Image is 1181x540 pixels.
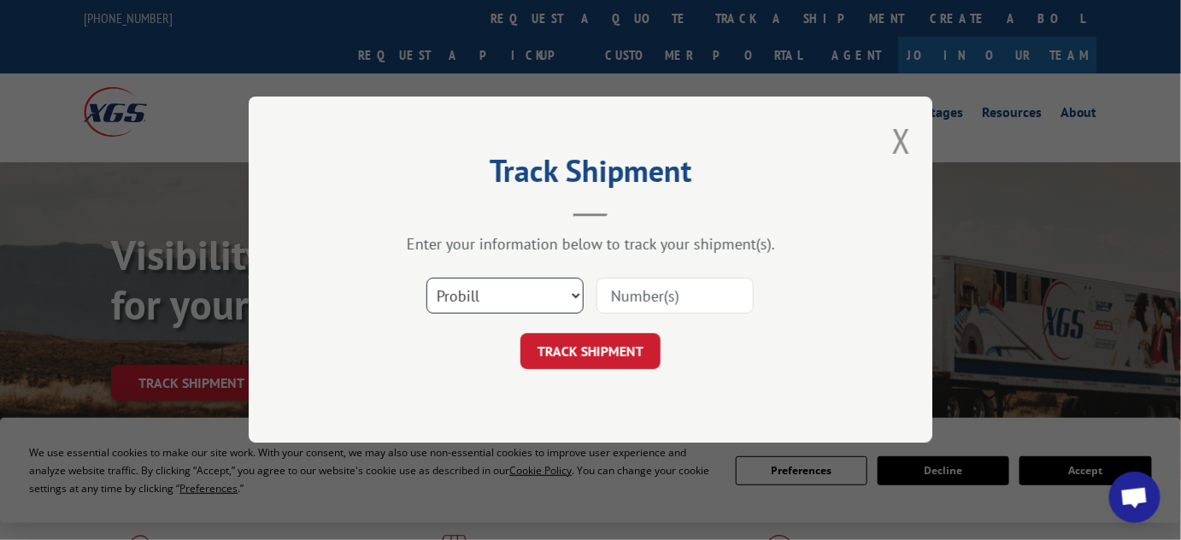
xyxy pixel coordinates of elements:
[892,118,911,163] button: Close modal
[520,334,661,370] button: TRACK SHIPMENT
[334,159,847,191] h2: Track Shipment
[596,279,754,314] input: Number(s)
[1109,472,1160,523] div: Open chat
[334,235,847,255] div: Enter your information below to track your shipment(s).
